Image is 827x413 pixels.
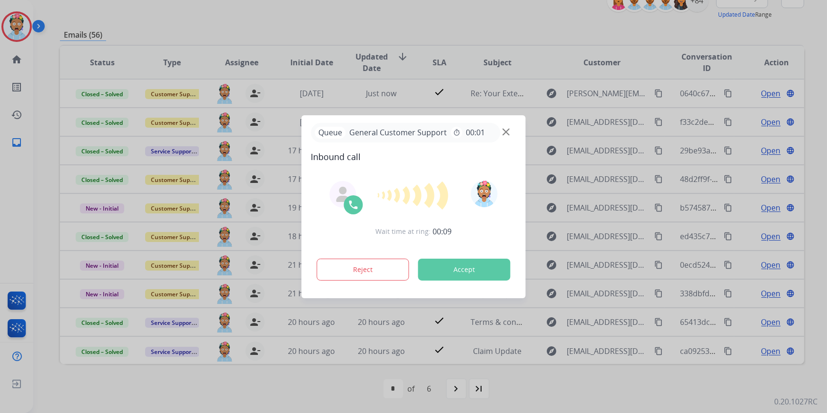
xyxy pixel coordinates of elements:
[418,259,511,281] button: Accept
[471,181,497,207] img: avatar
[453,129,461,136] mat-icon: timer
[433,226,452,237] span: 00:09
[375,227,431,236] span: Wait time at ring:
[502,128,510,135] img: close-button
[348,199,359,211] img: call-icon
[466,127,485,138] span: 00:01
[315,127,346,139] p: Queue
[317,259,409,281] button: Reject
[346,127,451,138] span: General Customer Support
[774,396,817,407] p: 0.20.1027RC
[311,150,516,163] span: Inbound call
[335,187,351,202] img: agent-avatar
